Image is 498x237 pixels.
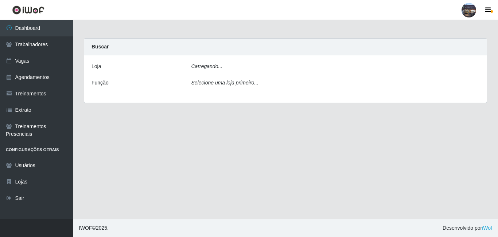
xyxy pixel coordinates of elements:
i: Carregando... [191,63,223,69]
img: CoreUI Logo [12,5,44,15]
span: © 2025 . [79,224,109,232]
a: iWof [482,225,492,231]
strong: Buscar [92,44,109,50]
label: Loja [92,63,101,70]
label: Função [92,79,109,87]
span: IWOF [79,225,92,231]
span: Desenvolvido por [443,224,492,232]
i: Selecione uma loja primeiro... [191,80,258,86]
